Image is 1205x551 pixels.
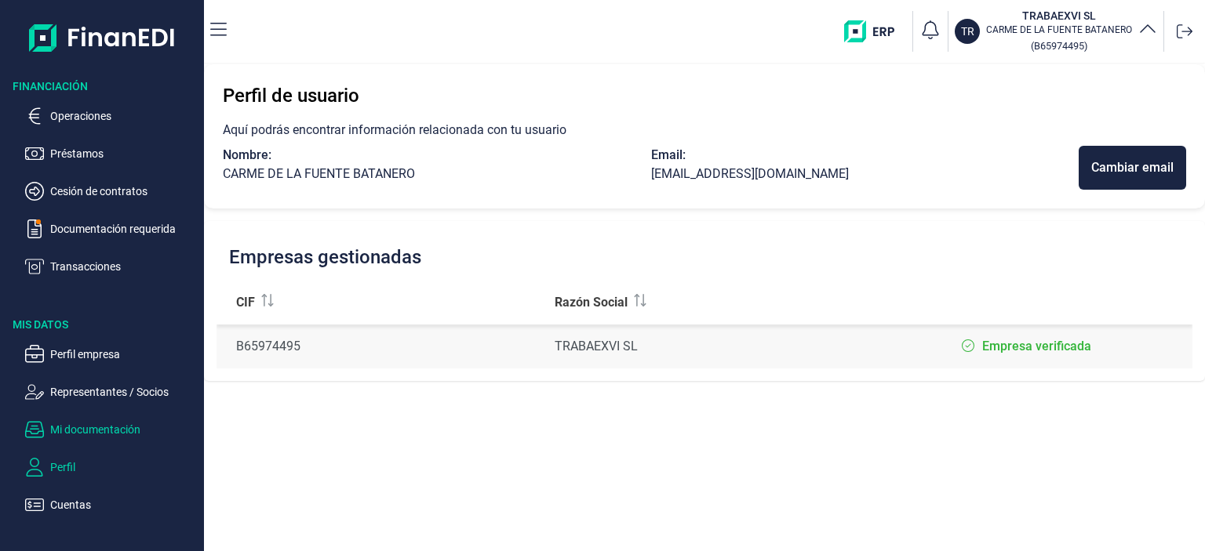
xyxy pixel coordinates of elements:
[25,420,198,439] button: Mi documentación
[844,20,906,42] img: erp
[50,107,198,125] p: Operaciones
[223,165,651,183] div: CARME DE LA FUENTE BATANERO
[50,219,198,238] p: Documentación requerida
[1031,40,1087,52] small: Copiar cif
[50,458,198,477] p: Perfil
[50,257,198,276] p: Transacciones
[25,219,198,238] button: Documentación requerida
[236,293,255,312] span: CIF
[50,345,198,364] p: Perfil empresa
[25,495,198,514] button: Cuentas
[50,144,198,163] p: Préstamos
[223,146,651,165] div: Nombre:
[651,165,1079,183] div: [EMAIL_ADDRESS][DOMAIN_NAME]
[1079,146,1186,190] button: Cambiar email
[229,246,421,268] h2: Empresas gestionadas
[986,8,1132,24] h3: TRABAEXVI SL
[50,495,198,514] p: Cuentas
[25,182,198,201] button: Cesión de contratos
[25,257,198,276] button: Transacciones
[982,337,1091,356] label: Empresa verificada
[25,144,198,163] button: Préstamos
[986,24,1132,36] p: CARME DE LA FUENTE BATANERO
[651,146,1079,165] div: Email:
[223,121,1186,140] p: Aquí podrás encontrar información relacionada con tu usuario
[50,382,198,401] p: Representantes / Socios
[25,345,198,364] button: Perfil empresa
[555,337,855,356] div: TRABAEXVI SL
[25,107,198,125] button: Operaciones
[955,8,1157,55] button: TRTRABAEXVI SLCARME DE LA FUENTE BATANERO(B65974495)
[25,458,198,477] button: Perfil
[1091,158,1174,177] div: Cambiar email
[223,83,1186,108] h3: Perfil de usuario
[29,13,176,63] img: Logo de aplicación
[50,420,198,439] p: Mi documentación
[25,382,198,401] button: Representantes / Socios
[961,24,974,39] p: TR
[50,182,198,201] p: Cesión de contratos
[236,337,530,356] div: B65974495
[555,293,628,312] span: Razón Social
